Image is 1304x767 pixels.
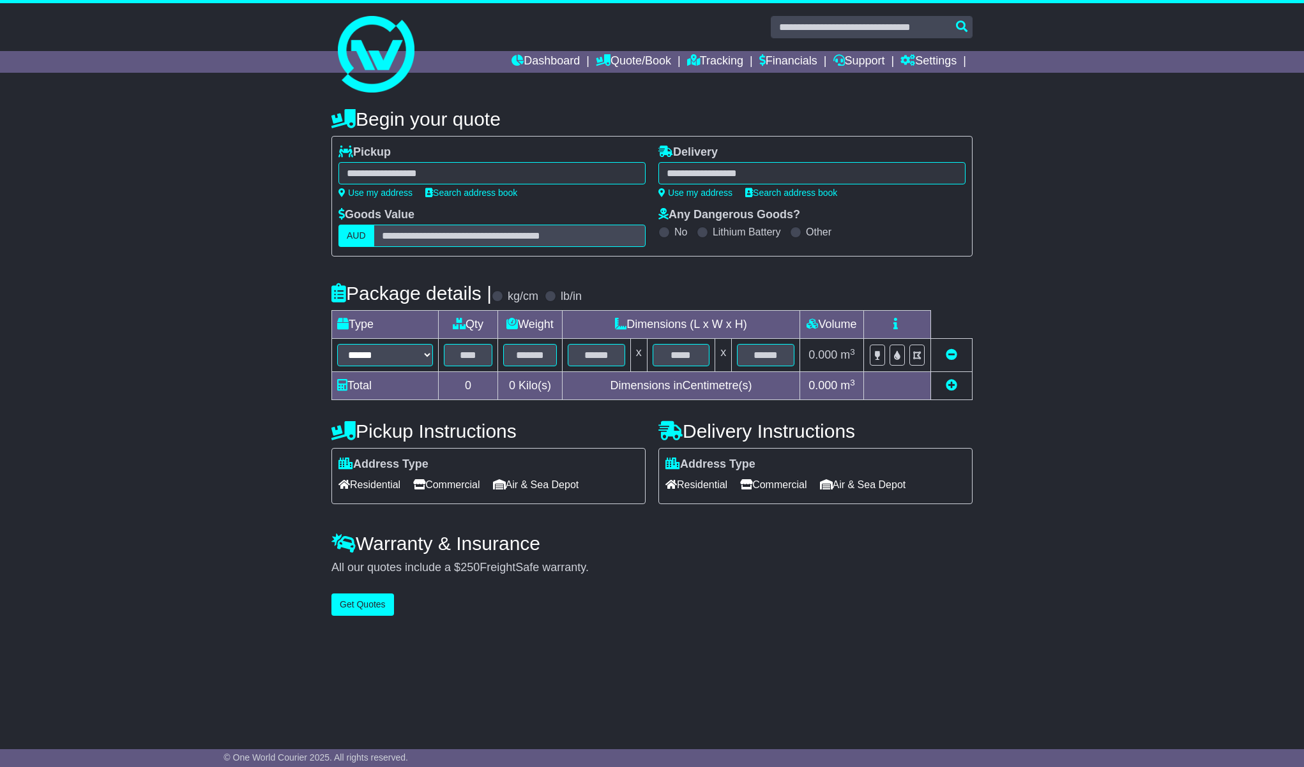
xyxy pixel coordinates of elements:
[460,561,480,574] span: 250
[498,311,563,339] td: Weight
[840,379,855,392] span: m
[562,311,800,339] td: Dimensions (L x W x H)
[331,283,492,304] h4: Package details |
[512,51,580,73] a: Dashboard
[338,188,413,198] a: Use my address
[658,208,800,222] label: Any Dangerous Goods?
[561,290,582,304] label: lb/in
[332,372,439,400] td: Total
[331,593,394,616] button: Get Quotes
[740,475,807,495] span: Commercial
[745,188,837,198] a: Search address book
[508,290,538,304] label: kg/cm
[840,348,855,361] span: m
[820,475,906,495] span: Air & Sea Depot
[658,421,973,442] h4: Delivery Instructions
[674,226,687,238] label: No
[658,188,732,198] a: Use my address
[946,379,957,392] a: Add new item
[338,458,428,472] label: Address Type
[687,51,743,73] a: Tracking
[759,51,817,73] a: Financials
[658,145,718,160] label: Delivery
[715,339,732,372] td: x
[224,752,408,763] span: © One World Courier 2025. All rights reserved.
[509,379,515,392] span: 0
[900,51,957,73] a: Settings
[338,225,374,247] label: AUD
[439,311,498,339] td: Qty
[665,458,755,472] label: Address Type
[665,475,727,495] span: Residential
[425,188,517,198] a: Search address book
[808,379,837,392] span: 0.000
[413,475,480,495] span: Commercial
[833,51,885,73] a: Support
[332,311,439,339] td: Type
[850,347,855,357] sup: 3
[493,475,579,495] span: Air & Sea Depot
[946,348,957,361] a: Remove this item
[331,421,646,442] h4: Pickup Instructions
[498,372,563,400] td: Kilo(s)
[338,475,400,495] span: Residential
[338,145,391,160] label: Pickup
[562,372,800,400] td: Dimensions in Centimetre(s)
[331,561,973,575] div: All our quotes include a $ FreightSafe warranty.
[800,311,863,339] td: Volume
[630,339,647,372] td: x
[806,226,831,238] label: Other
[808,348,837,361] span: 0.000
[338,208,414,222] label: Goods Value
[850,378,855,387] sup: 3
[331,533,973,554] h4: Warranty & Insurance
[439,372,498,400] td: 0
[331,108,973,130] h4: Begin your quote
[596,51,671,73] a: Quote/Book
[713,226,781,238] label: Lithium Battery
